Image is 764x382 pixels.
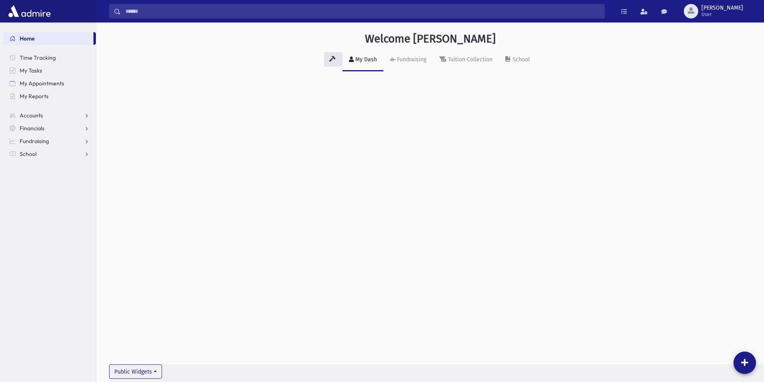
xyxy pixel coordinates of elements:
[121,4,604,18] input: Search
[20,150,36,158] span: School
[342,49,383,71] a: My Dash
[20,67,42,74] span: My Tasks
[499,49,536,71] a: School
[3,90,96,103] a: My Reports
[3,64,96,77] a: My Tasks
[20,125,45,132] span: Financials
[354,56,377,63] div: My Dash
[3,77,96,90] a: My Appointments
[3,122,96,135] a: Financials
[20,54,56,61] span: Time Tracking
[701,11,743,18] span: User
[383,49,433,71] a: Fundraising
[3,51,96,64] a: Time Tracking
[3,148,96,160] a: School
[365,32,496,46] h3: Welcome [PERSON_NAME]
[446,56,492,63] div: Tuition Collection
[3,135,96,148] a: Fundraising
[6,3,53,19] img: AdmirePro
[701,5,743,11] span: [PERSON_NAME]
[20,112,43,119] span: Accounts
[20,35,35,42] span: Home
[3,109,96,122] a: Accounts
[20,137,49,145] span: Fundraising
[433,49,499,71] a: Tuition Collection
[3,32,93,45] a: Home
[20,80,64,87] span: My Appointments
[395,56,426,63] div: Fundraising
[109,364,162,379] button: Public Widgets
[511,56,530,63] div: School
[20,93,49,100] span: My Reports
